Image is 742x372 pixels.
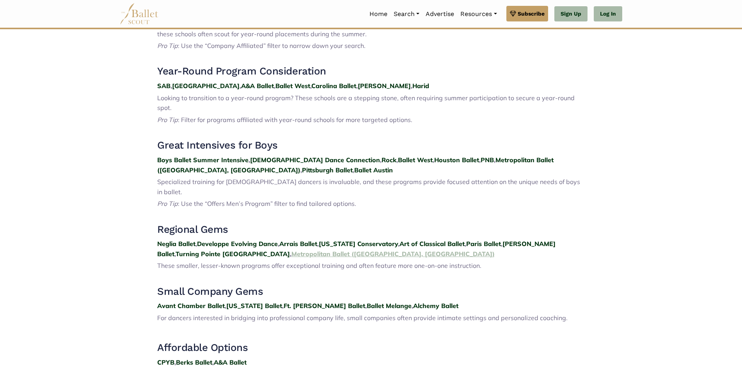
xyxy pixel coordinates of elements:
[282,302,284,310] strong: ,
[310,82,311,90] strong: ,
[225,302,226,310] strong: ,
[197,240,278,248] a: Developpe Evolving Dance
[278,240,279,248] strong: ,
[302,166,353,174] a: Pittsburgh Ballet
[241,82,274,90] strong: A&A Ballet
[457,6,500,22] a: Resources
[554,6,588,22] a: Sign Up
[353,166,354,174] strong: ,
[279,240,317,248] a: Arrais Ballet
[413,302,458,310] strong: Alchemy Ballet
[157,42,178,50] span: Pro Tip
[250,156,380,164] a: [DEMOGRAPHIC_DATA] Dance Connection
[157,358,174,366] a: CPYB
[354,166,393,174] a: Ballet Austin
[412,82,429,90] a: Harid
[311,82,356,90] a: Carolina Ballet
[157,302,225,310] a: Avant Chamber Ballet
[178,42,366,50] span: : Use the “Company Affiliated” filter to narrow down your search.
[501,240,502,248] strong: ,
[317,240,319,248] strong: ,
[157,341,585,354] h3: Affordable Options
[157,178,580,196] span: Specialized training for [DEMOGRAPHIC_DATA] dancers is invaluable, and these programs provide foc...
[466,240,501,248] a: Paris Ballet
[157,262,481,269] span: These smaller, lesser-known programs offer exceptional training and often feature more one-on-one...
[291,250,495,258] a: Metropolitan Ballet ([GEOGRAPHIC_DATA], [GEOGRAPHIC_DATA])
[157,82,170,90] a: SAB
[275,82,310,90] a: Ballet West
[366,6,391,22] a: Home
[290,250,291,258] strong: ,
[157,223,585,236] h3: Regional Gems
[157,65,585,78] h3: Year-Round Program Consideration
[358,82,411,90] a: [PERSON_NAME]
[157,314,568,322] span: For dancers interested in bridging into professional company life, small companies often provide ...
[365,302,367,310] strong: ,
[157,139,585,152] h3: Great Intensives for Boys
[391,6,422,22] a: Search
[157,94,575,112] span: Looking to transition to a year-round program? These schools are a stepping stone, often requirin...
[212,358,214,366] strong: ,
[319,240,398,248] a: [US_STATE] Conservatory
[300,166,302,174] strong: ,
[465,240,466,248] strong: ,
[494,156,495,164] strong: ,
[411,82,412,90] strong: ,
[382,156,396,164] a: Rock
[398,156,433,164] a: Ballet West
[195,240,197,248] strong: ,
[178,200,356,207] span: : Use the “Offers Men’s Program” filter to find tailored options.
[249,156,250,164] strong: ,
[399,240,465,248] strong: Art of Classical Ballet
[412,302,413,310] strong: ,
[367,302,412,310] a: Ballet Melange
[434,156,479,164] a: Houston Ballet
[396,156,398,164] strong: ,
[510,9,516,18] img: gem.svg
[226,302,282,310] a: [US_STATE] Ballet
[594,6,622,22] a: Log In
[479,156,481,164] strong: ,
[422,6,457,22] a: Advertise
[481,156,494,164] a: PNB
[157,116,178,124] span: Pro Tip
[176,358,212,366] a: Berks Ballet
[157,240,556,258] strong: [PERSON_NAME] Ballet
[157,156,554,174] a: Metropolitan Ballet ([GEOGRAPHIC_DATA], [GEOGRAPHIC_DATA])
[157,240,195,248] strong: Neglia Ballet
[172,82,240,90] a: [GEOGRAPHIC_DATA]
[214,358,247,366] a: A&A Ballet
[274,82,275,90] strong: ,
[518,9,545,18] span: Subscribe
[240,82,241,90] strong: ,
[506,6,548,21] a: Subscribe
[157,200,178,207] span: Pro Tip
[380,156,382,164] strong: ,
[157,156,249,164] a: Boys Ballet Summer Intensive
[284,302,365,310] a: Ft. [PERSON_NAME] Ballet
[176,250,290,258] a: Turning Pointe [GEOGRAPHIC_DATA]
